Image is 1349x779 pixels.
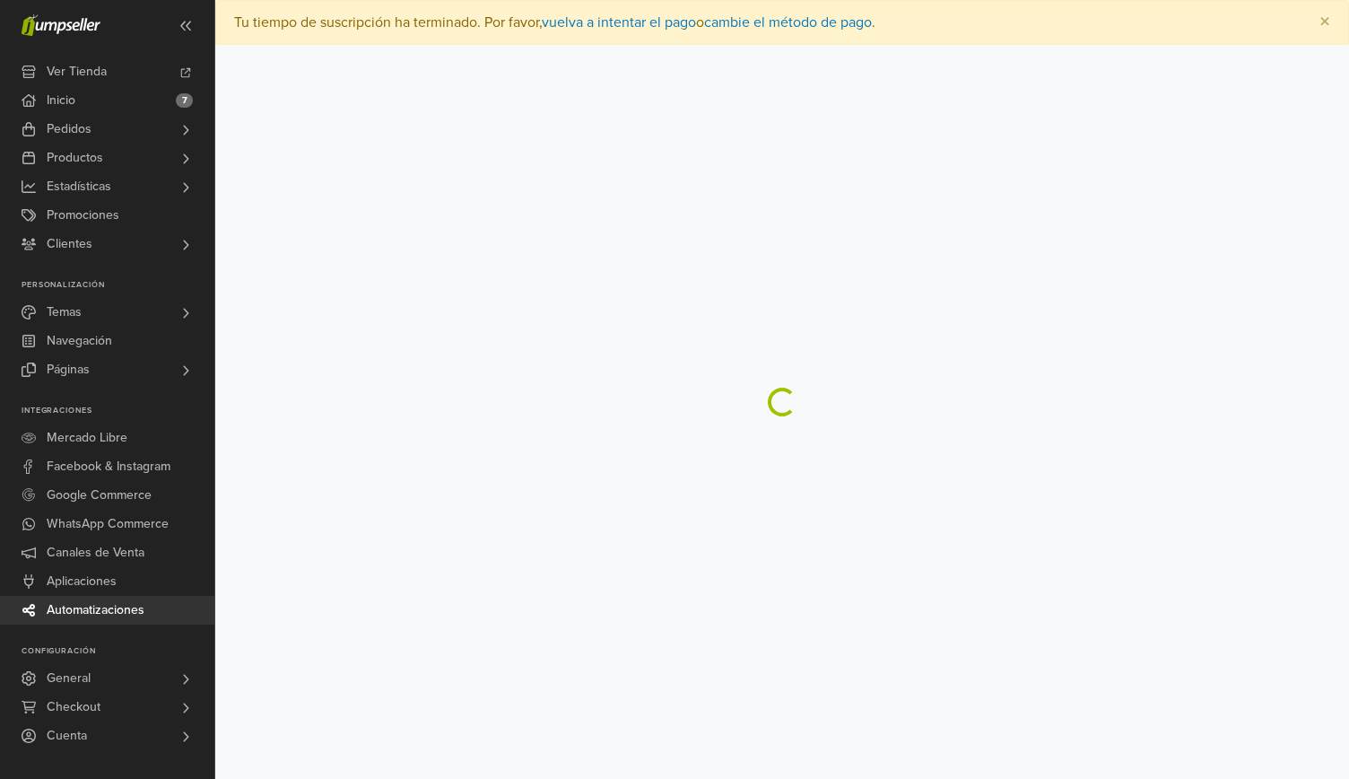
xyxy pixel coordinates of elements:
[47,86,75,115] span: Inicio
[47,596,144,625] span: Automatizaciones
[47,510,169,538] span: WhatsApp Commerce
[1301,1,1348,44] button: Close
[47,327,112,355] span: Navegación
[704,13,872,31] a: cambie el método de pago
[47,481,152,510] span: Google Commerce
[47,57,107,86] span: Ver Tienda
[542,13,696,31] a: vuelva a intentar el pago
[47,201,119,230] span: Promociones
[47,452,170,481] span: Facebook & Instagram
[22,646,214,657] p: Configuración
[47,230,92,258] span: Clientes
[22,280,214,291] p: Personalización
[47,172,111,201] span: Estadísticas
[47,424,127,452] span: Mercado Libre
[47,538,144,567] span: Canales de Venta
[47,722,87,750] span: Cuenta
[1319,9,1330,35] span: ×
[47,298,82,327] span: Temas
[47,355,90,384] span: Páginas
[22,406,214,416] p: Integraciones
[47,115,91,144] span: Pedidos
[47,144,103,172] span: Productos
[47,693,100,722] span: Checkout
[47,567,117,596] span: Aplicaciones
[47,664,91,693] span: General
[176,93,193,108] span: 7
